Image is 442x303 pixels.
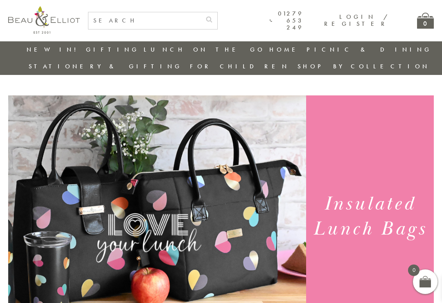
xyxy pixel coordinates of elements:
a: Stationery & Gifting [29,62,182,70]
a: 01279 653 249 [270,10,304,32]
a: 0 [417,13,434,29]
h1: Insulated Lunch Bags [313,192,428,242]
a: Picnic & Dining [307,45,432,54]
a: Shop by collection [298,62,430,70]
a: New in! [27,45,81,54]
a: Home [269,45,302,54]
img: logo [8,6,80,34]
a: Lunch On The Go [144,45,265,54]
input: SEARCH [88,12,201,29]
a: Login / Register [324,13,388,28]
a: Gifting [86,45,139,54]
a: For Children [190,62,289,70]
span: 0 [408,265,419,276]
